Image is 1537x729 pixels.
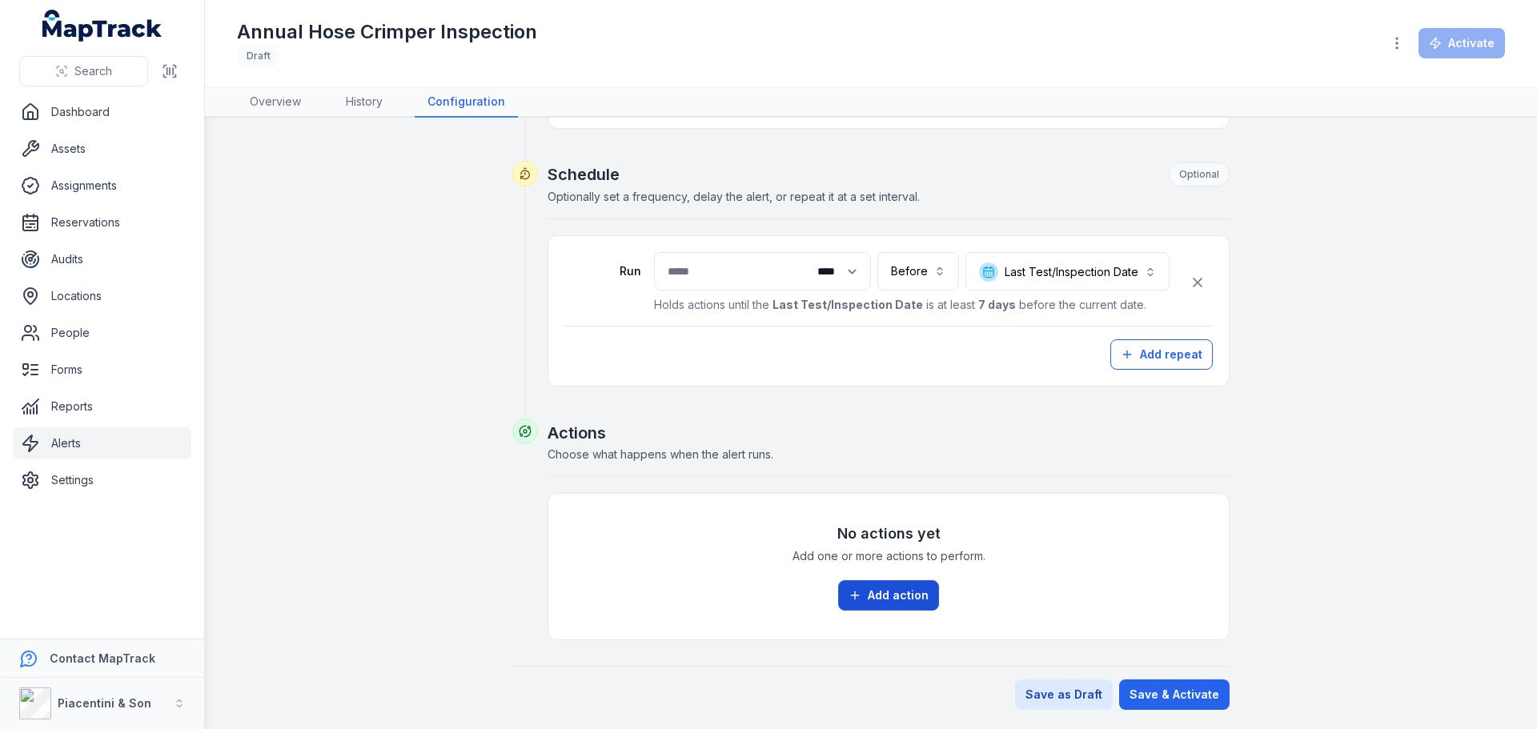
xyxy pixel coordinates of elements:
a: Forms [13,354,191,386]
a: Alerts [13,427,191,459]
h1: Annual Hose Crimper Inspection [237,19,537,45]
button: Save & Activate [1119,679,1230,710]
a: Dashboard [13,96,191,128]
a: Reservations [13,206,191,238]
strong: Contact MapTrack [50,651,155,665]
a: People [13,317,191,349]
a: Locations [13,280,191,312]
a: Overview [237,87,314,118]
span: Choose what happens when the alert runs. [548,447,773,461]
button: Before [877,252,959,290]
h3: No actions yet [837,523,941,545]
h2: Actions [548,422,1230,444]
strong: 7 days [978,298,1016,311]
a: Assignments [13,170,191,202]
button: Add repeat [1110,339,1213,370]
button: Add action [838,580,939,611]
span: Optionally set a frequency, delay the alert, or repeat it at a set interval. [548,190,920,203]
span: Search [74,63,112,79]
a: MapTrack [42,10,163,42]
a: Reports [13,391,191,423]
button: Search [19,56,148,86]
a: Configuration [415,87,518,118]
label: Run [564,263,641,279]
span: Add one or more actions to perform. [793,548,985,564]
h2: Schedule [548,162,1230,186]
div: Optional [1169,162,1230,186]
div: Draft [237,45,280,67]
strong: Last Test/Inspection Date [773,298,923,311]
p: Holds actions until the is at least before the current date. [654,297,1170,313]
strong: Piacentini & Son [58,696,151,710]
a: Assets [13,133,191,165]
a: Audits [13,243,191,275]
button: Last Test/Inspection Date [965,252,1170,290]
a: Settings [13,464,191,496]
a: History [333,87,395,118]
button: Save as Draft [1015,679,1113,710]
